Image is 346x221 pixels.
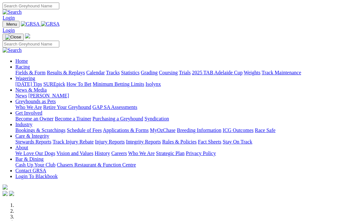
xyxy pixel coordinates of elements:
[223,139,252,144] a: Stay On Track
[198,139,221,144] a: Fact Sheets
[159,70,178,75] a: Coursing
[3,47,22,53] img: Search
[41,21,60,27] img: GRSA
[28,93,69,98] a: [PERSON_NAME]
[15,58,28,64] a: Home
[15,162,343,168] div: Bar & Dining
[15,93,27,98] a: News
[145,81,161,87] a: Isolynx
[111,151,127,156] a: Careers
[15,70,343,76] div: Racing
[126,139,161,144] a: Integrity Reports
[3,15,15,20] a: Login
[53,139,94,144] a: Track Injury Rebate
[15,133,49,139] a: Care & Integrity
[86,70,105,75] a: Calendar
[3,191,8,196] img: facebook.svg
[95,151,110,156] a: History
[3,41,59,47] input: Search
[150,127,176,133] a: MyOzChase
[15,81,42,87] a: [DATE] Tips
[57,162,136,168] a: Chasers Restaurant & Function Centre
[93,81,144,87] a: Minimum Betting Limits
[15,87,47,93] a: News & Media
[93,104,137,110] a: GAP SA Assessments
[6,22,17,27] span: Menu
[15,151,55,156] a: We Love Our Dogs
[3,9,22,15] img: Search
[15,162,55,168] a: Cash Up Your Club
[95,139,125,144] a: Injury Reports
[255,127,275,133] a: Race Safe
[3,28,15,33] a: Login
[15,116,54,121] a: Become an Owner
[3,184,8,190] img: logo-grsa-white.png
[15,122,32,127] a: Industry
[15,174,58,179] a: Login To Blackbook
[192,70,243,75] a: 2025 TAB Adelaide Cup
[47,70,85,75] a: Results & Replays
[15,139,343,145] div: Care & Integrity
[67,81,92,87] a: How To Bet
[15,70,45,75] a: Fields & Form
[9,191,14,196] img: twitter.svg
[141,70,158,75] a: Grading
[15,116,343,122] div: Get Involved
[15,104,42,110] a: Who We Are
[15,99,56,104] a: Greyhounds as Pets
[15,110,42,116] a: Get Involved
[3,3,59,9] input: Search
[3,34,24,41] button: Toggle navigation
[43,81,65,87] a: SUREpick
[55,116,91,121] a: Become a Trainer
[15,81,343,87] div: Wagering
[156,151,185,156] a: Strategic Plan
[3,21,20,28] button: Toggle navigation
[15,76,35,81] a: Wagering
[144,116,169,121] a: Syndication
[106,70,120,75] a: Tracks
[93,116,143,121] a: Purchasing a Greyhound
[5,35,21,40] img: Close
[15,145,28,150] a: About
[128,151,155,156] a: Who We Are
[25,33,30,38] img: logo-grsa-white.png
[15,127,343,133] div: Industry
[244,70,260,75] a: Weights
[262,70,301,75] a: Track Maintenance
[15,127,65,133] a: Bookings & Scratchings
[43,104,91,110] a: Retire Your Greyhound
[15,93,343,99] div: News & Media
[56,151,93,156] a: Vision and Values
[103,127,149,133] a: Applications & Forms
[15,156,44,162] a: Bar & Dining
[15,64,30,70] a: Racing
[186,151,216,156] a: Privacy Policy
[15,139,51,144] a: Stewards Reports
[179,70,191,75] a: Trials
[223,127,253,133] a: ICG Outcomes
[21,21,40,27] img: GRSA
[121,70,140,75] a: Statistics
[15,104,343,110] div: Greyhounds as Pets
[177,127,221,133] a: Breeding Information
[162,139,197,144] a: Rules & Policies
[15,168,46,173] a: Contact GRSA
[67,127,102,133] a: Schedule of Fees
[15,151,343,156] div: About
